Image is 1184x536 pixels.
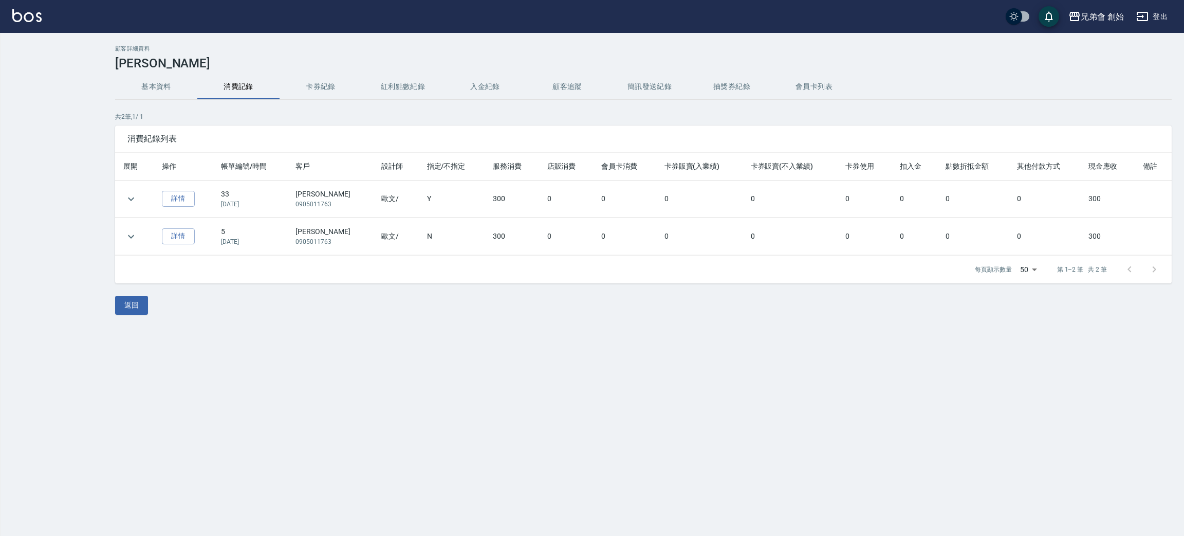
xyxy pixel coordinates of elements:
[656,218,743,255] td: 0
[1080,181,1135,218] td: 300
[975,265,1012,274] p: 每頁顯示數量
[1081,10,1124,23] div: 兄弟會 創始
[373,181,419,218] td: 歐文 /
[1080,218,1135,255] td: 300
[213,153,287,181] th: 帳單編號/時間
[656,153,743,181] th: 卡券販賣(入業績)
[287,218,373,255] td: [PERSON_NAME]
[485,218,539,255] td: 300
[526,75,608,99] button: 顧客追蹤
[593,181,656,218] td: 0
[115,56,1172,70] h3: [PERSON_NAME]
[162,228,195,244] a: 詳情
[743,218,838,255] td: 0
[593,153,656,181] th: 會員卡消費
[1064,6,1128,27] button: 兄弟會 創始
[937,218,1009,255] td: 0
[1016,256,1041,283] div: 50
[485,181,539,218] td: 300
[937,181,1009,218] td: 0
[221,237,279,246] p: [DATE]
[123,229,139,244] button: expand row
[1009,181,1080,218] td: 0
[123,191,139,207] button: expand row
[419,181,485,218] td: Y
[593,218,656,255] td: 0
[743,153,838,181] th: 卡券販賣(不入業績)
[539,153,594,181] th: 店販消費
[892,153,937,181] th: 扣入金
[197,75,280,99] button: 消費記錄
[1080,153,1135,181] th: 現金應收
[115,112,1172,121] p: 共 2 筆, 1 / 1
[12,9,42,22] img: Logo
[162,191,195,207] a: 詳情
[1009,218,1080,255] td: 0
[287,153,373,181] th: 客戶
[419,153,485,181] th: 指定/不指定
[837,181,892,218] td: 0
[419,218,485,255] td: N
[608,75,691,99] button: 簡訊發送紀錄
[892,181,937,218] td: 0
[213,181,287,218] td: 33
[1057,265,1107,274] p: 第 1–2 筆 共 2 筆
[485,153,539,181] th: 服務消費
[1009,153,1080,181] th: 其他付款方式
[937,153,1009,181] th: 點數折抵金額
[373,218,419,255] td: 歐文 /
[280,75,362,99] button: 卡券紀錄
[837,153,892,181] th: 卡券使用
[743,181,838,218] td: 0
[127,134,1159,144] span: 消費紀錄列表
[287,181,373,218] td: [PERSON_NAME]
[362,75,444,99] button: 紅利點數紀錄
[1135,153,1172,181] th: 備註
[539,218,594,255] td: 0
[444,75,526,99] button: 入金紀錄
[221,200,279,209] p: [DATE]
[295,200,364,209] p: 0905011763
[1039,6,1059,27] button: save
[837,218,892,255] td: 0
[691,75,773,99] button: 抽獎券紀錄
[1132,7,1172,26] button: 登出
[213,218,287,255] td: 5
[539,181,594,218] td: 0
[154,153,213,181] th: 操作
[773,75,855,99] button: 會員卡列表
[115,153,154,181] th: 展開
[373,153,419,181] th: 設計師
[656,181,743,218] td: 0
[295,237,364,246] p: 0905011763
[115,296,148,315] button: 返回
[115,75,197,99] button: 基本資料
[115,45,1172,52] h2: 顧客詳細資料
[892,218,937,255] td: 0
